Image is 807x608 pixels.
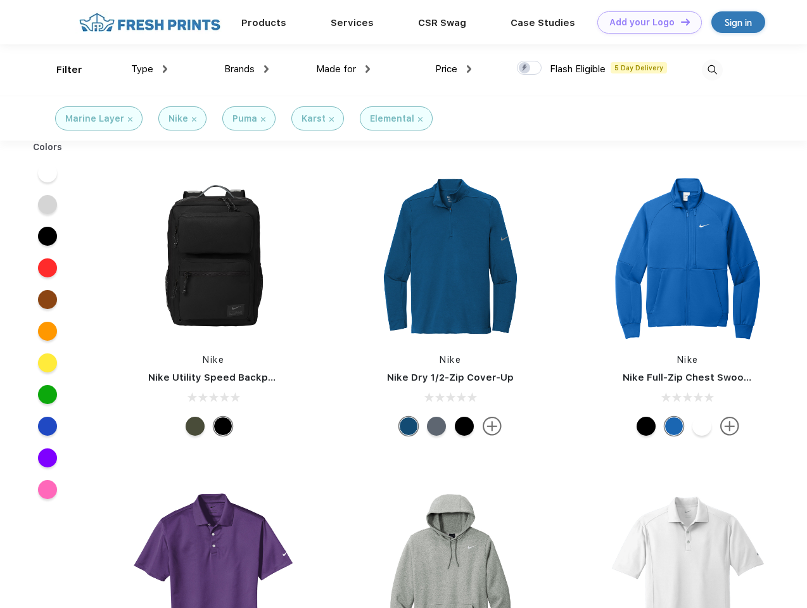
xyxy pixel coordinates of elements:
img: filter_cancel.svg [261,117,265,122]
div: Marine Layer [65,112,124,125]
a: Nike [440,355,461,365]
div: Black [213,417,232,436]
div: Add your Logo [609,17,675,28]
img: dropdown.png [264,65,269,73]
div: Karst [302,112,326,125]
img: fo%20logo%202.webp [75,11,224,34]
a: Nike Full-Zip Chest Swoosh Jacket [623,372,791,383]
img: func=resize&h=266 [366,172,535,341]
span: Made for [316,63,356,75]
img: more.svg [483,417,502,436]
div: Filter [56,63,82,77]
div: Sign in [725,15,752,30]
div: Nike [168,112,188,125]
a: Products [241,17,286,28]
a: Nike [203,355,224,365]
span: Type [131,63,153,75]
a: Nike [677,355,699,365]
div: Colors [23,141,72,154]
img: more.svg [720,417,739,436]
div: Black [637,417,656,436]
div: Gym Blue [399,417,418,436]
img: dropdown.png [467,65,471,73]
img: func=resize&h=266 [129,172,298,341]
span: Brands [224,63,255,75]
span: Flash Eligible [550,63,606,75]
div: Puma [232,112,257,125]
img: desktop_search.svg [702,60,723,80]
a: Nike Dry 1/2-Zip Cover-Up [387,372,514,383]
img: filter_cancel.svg [329,117,334,122]
a: Nike Utility Speed Backpack [148,372,285,383]
a: Sign in [711,11,765,33]
div: Royal [664,417,683,436]
div: Elemental [370,112,414,125]
span: 5 Day Delivery [611,62,667,73]
img: func=resize&h=266 [604,172,772,341]
div: Navy Heather [427,417,446,436]
img: filter_cancel.svg [418,117,423,122]
img: filter_cancel.svg [128,117,132,122]
img: dropdown.png [163,65,167,73]
div: Black [455,417,474,436]
img: filter_cancel.svg [192,117,196,122]
img: DT [681,18,690,25]
img: dropdown.png [365,65,370,73]
div: Cargo Khaki [186,417,205,436]
a: CSR Swag [418,17,466,28]
a: Services [331,17,374,28]
span: Price [435,63,457,75]
div: White [692,417,711,436]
